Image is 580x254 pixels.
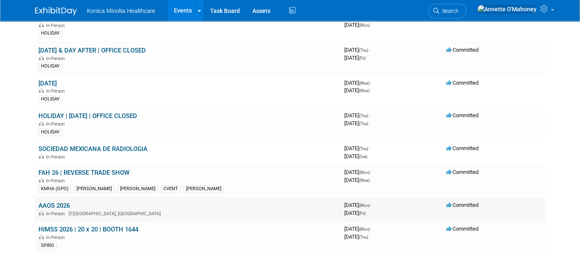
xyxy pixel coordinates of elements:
[344,112,371,118] span: [DATE]
[38,185,71,193] div: KMHA (GPO)
[38,47,146,54] a: [DATE] & DAY AFTER | OFFICE CLOSED
[87,8,155,14] span: Konica Minolta Healthcare
[38,96,62,103] div: HOLIDAY
[359,23,370,28] span: (Mon)
[359,121,368,126] span: (Thu)
[477,5,537,14] img: Annette O'Mahoney
[344,80,372,86] span: [DATE]
[39,154,44,158] img: In-Person Event
[344,55,366,61] span: [DATE]
[46,56,67,61] span: In-Person
[39,56,44,60] img: In-Person Event
[359,203,370,208] span: (Mon)
[38,202,70,209] a: AAOS 2026
[369,112,371,118] span: -
[38,63,62,70] div: HOLIDAY
[359,154,367,159] span: (Sat)
[344,169,372,175] span: [DATE]
[428,4,466,18] a: Search
[359,146,368,151] span: (Thu)
[359,211,366,216] span: (Fri)
[344,22,370,28] span: [DATE]
[359,178,370,183] span: (Wed)
[344,177,370,183] span: [DATE]
[359,235,368,239] span: (Thu)
[371,80,372,86] span: -
[39,121,44,126] img: In-Person Event
[161,185,181,193] div: CVENT
[38,145,148,153] a: SOCIEDAD MEXICANA DE RADIOLOGIA
[39,178,44,182] img: In-Person Event
[344,120,368,126] span: [DATE]
[344,210,366,216] span: [DATE]
[38,30,62,37] div: HOLIDAY
[39,88,44,93] img: In-Person Event
[38,210,338,216] div: [GEOGRAPHIC_DATA], [GEOGRAPHIC_DATA]
[39,23,44,27] img: In-Person Event
[46,154,67,160] span: In-Person
[46,23,67,28] span: In-Person
[359,56,366,60] span: (Fri)
[446,145,478,151] span: Committed
[46,178,67,184] span: In-Person
[46,88,67,94] span: In-Person
[344,234,368,240] span: [DATE]
[359,48,368,53] span: (Thu)
[369,47,371,53] span: -
[35,7,77,15] img: ExhibitDay
[38,112,137,120] a: HOLIDAY | [DATE] | OFFICE CLOSED
[439,8,458,14] span: Search
[38,80,57,87] a: [DATE]
[38,242,57,249] div: SPIRO
[74,185,114,193] div: [PERSON_NAME]
[46,121,67,127] span: In-Person
[38,226,138,233] a: HIMSS 2026 | 20 x 20 | BOOTH 1644
[46,235,67,240] span: In-Person
[38,128,62,136] div: HOLIDAY
[39,235,44,239] img: In-Person Event
[117,185,158,193] div: [PERSON_NAME]
[344,153,367,159] span: [DATE]
[446,169,478,175] span: Committed
[371,202,372,208] span: -
[371,169,372,175] span: -
[359,227,370,231] span: (Mon)
[359,170,370,175] span: (Mon)
[344,145,371,151] span: [DATE]
[183,185,224,193] div: [PERSON_NAME]
[39,211,44,215] img: In-Person Event
[46,211,67,216] span: In-Person
[38,169,130,176] a: FAH 26 | REVERSE TRADE SHOW
[344,47,371,53] span: [DATE]
[344,87,370,93] span: [DATE]
[446,202,478,208] span: Committed
[359,113,368,118] span: (Thu)
[371,226,372,232] span: -
[344,202,372,208] span: [DATE]
[446,112,478,118] span: Committed
[344,226,372,232] span: [DATE]
[446,226,478,232] span: Committed
[359,81,370,86] span: (Wed)
[446,80,478,86] span: Committed
[446,47,478,53] span: Committed
[359,88,370,93] span: (Wed)
[369,145,371,151] span: -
